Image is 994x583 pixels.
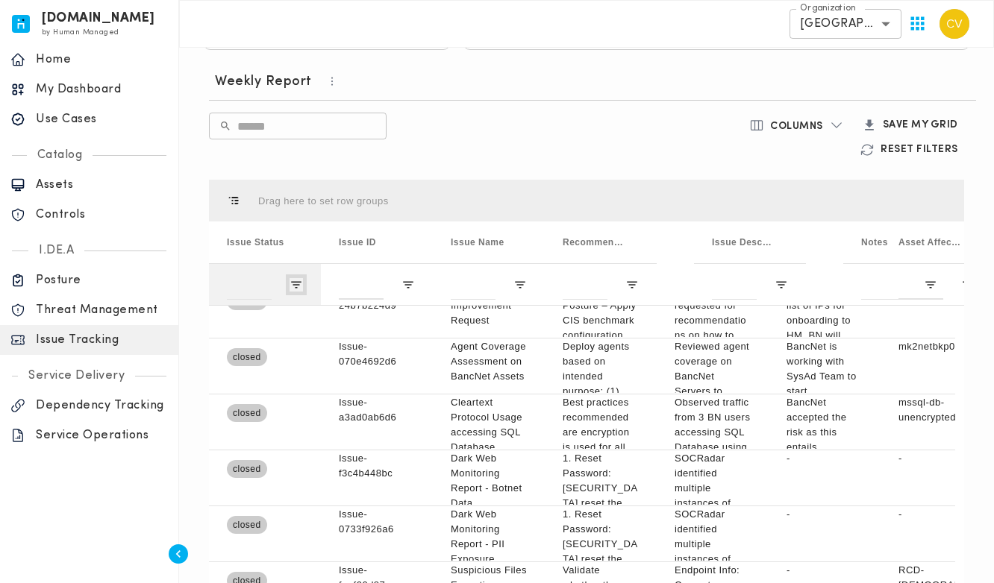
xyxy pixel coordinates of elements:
div: Row Groups [258,195,389,207]
span: Drag here to set row groups [258,195,389,207]
p: mk2netbkp01 [898,339,975,354]
h6: Save my Grid [883,119,958,132]
p: DNS Security Improvement Request [451,283,527,328]
span: Notes [861,237,888,248]
span: Issue Status [227,237,284,248]
p: Issue-070e4692d6 [339,339,415,369]
img: Carter Velasquez [940,9,969,39]
h6: Columns [770,120,823,133]
p: Dark Web Monitoring Report - Botnet Data Compromised Credential [451,451,527,541]
button: Open Filter Menu [290,278,303,291]
p: Posture [36,273,168,288]
button: Open Filter Menu [924,278,937,291]
p: mssql-db-unencrypted [898,395,975,425]
p: Issue-f3c4b448bc [339,451,415,481]
p: Reviewed agent coverage on BancNet Servers to identify if controls for Posture and Behavior are a... [675,339,751,563]
button: Open Filter Menu [961,278,975,291]
p: Assets [36,177,168,192]
p: Issue-a3ad0ab6d6 [339,395,415,425]
p: Cleartext Protocol Usage accessing SQL Database [451,395,527,455]
span: closed [227,452,267,486]
img: invicta.io [12,15,30,33]
p: My Dashboard [36,82,168,97]
span: by Human Managed [42,28,119,37]
p: Threat Management [36,303,168,318]
span: Issue Name [451,237,504,248]
p: Controls [36,207,168,222]
h6: Weekly Report [215,73,312,91]
p: Service Delivery [18,368,135,383]
p: - [898,451,975,466]
p: Observed traffic from 3 BN users accessing SQL Database using Cleartext Protocol [675,395,751,485]
h6: Reset Filters [881,143,958,157]
div: [GEOGRAPHIC_DATA] [790,9,901,39]
p: Issue Tracking [36,333,168,347]
p: Service Operations [36,428,168,443]
button: Open Filter Menu [775,278,788,291]
button: Open Filter Menu [401,278,415,291]
h6: [DOMAIN_NAME] [42,13,155,24]
span: Issue Description [712,237,775,248]
input: Issue ID Filter Input [339,270,384,300]
button: Reset Filters [851,138,970,162]
span: Issue ID [339,237,376,248]
span: closed [227,340,267,374]
span: Recommended Action [563,237,625,248]
button: Columns [740,113,853,138]
p: Use Cases [36,112,168,127]
p: Catalog [27,148,93,163]
button: User [934,3,975,45]
p: BancNet is working with SysAd Team to start deployment of Trellix agents on 20 applicable assets. [787,339,863,473]
p: Issue-0733f926a6 [339,507,415,537]
button: Save my Grid [853,113,970,138]
p: Agent Coverage Assessment on BancNet Assets [451,339,527,384]
span: closed [227,508,267,542]
span: closed [227,396,267,430]
p: Dark Web Monitoring Report - PII Exposure [451,507,527,567]
p: - [787,507,863,522]
p: Dependency Tracking [36,398,168,413]
label: Organization [800,2,856,15]
button: Open Filter Menu [513,278,527,291]
p: SOCRadar identified multiple instances of credential leaks with 6821 compromised accounts. [675,451,751,570]
p: Home [36,52,168,67]
p: - [787,451,863,466]
p: - [787,563,863,578]
p: I.DE.A [28,243,84,258]
p: Best practices recommended are encryption is used for all sensitive information in transit and en... [563,395,639,574]
button: Open Filter Menu [625,278,639,291]
p: - [898,507,975,522]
